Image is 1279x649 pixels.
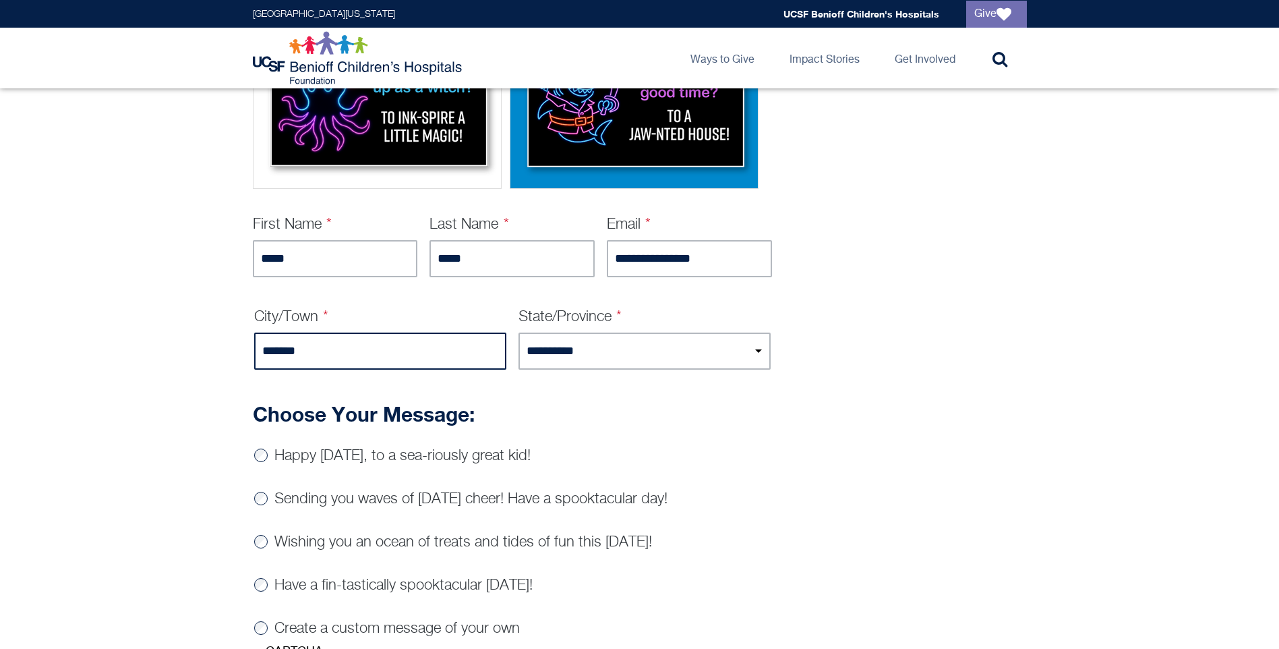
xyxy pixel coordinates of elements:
label: First Name [253,217,332,232]
strong: Choose Your Message: [253,402,475,426]
a: UCSF Benioff Children's Hospitals [783,8,939,20]
img: Shark [514,15,754,180]
label: City/Town [254,310,329,324]
div: Octopus [253,10,502,189]
a: Get Involved [884,28,966,88]
label: Email [607,217,651,232]
label: Happy [DATE], to a sea-riously great kid! [274,449,531,463]
label: Wishing you an ocean of treats and tides of fun this [DATE]! [274,535,652,550]
label: Have a fin-tastically spooktacular [DATE]! [274,578,533,593]
label: Last Name [429,217,509,232]
a: [GEOGRAPHIC_DATA][US_STATE] [253,9,395,19]
a: Impact Stories [779,28,870,88]
div: Shark [510,10,759,189]
a: Ways to Give [680,28,765,88]
label: Sending you waves of [DATE] cheer! Have a spooktacular day! [274,492,667,507]
a: Give [966,1,1027,28]
label: Create a custom message of your own [274,621,520,636]
label: State/Province [518,310,622,324]
img: Octopus [258,15,497,180]
img: Logo for UCSF Benioff Children's Hospitals Foundation [253,31,465,85]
